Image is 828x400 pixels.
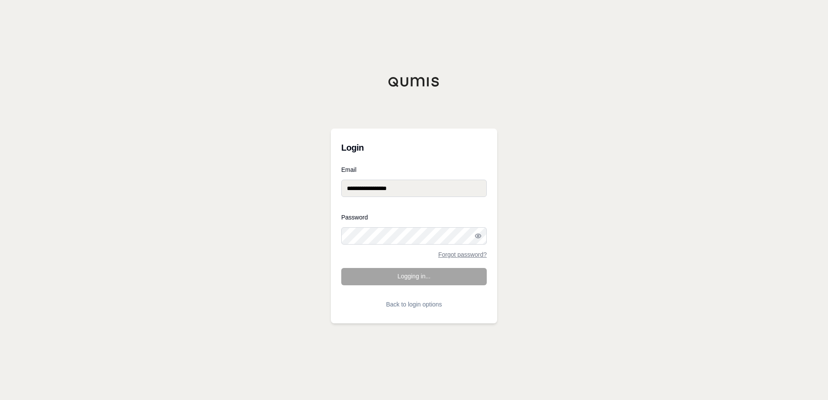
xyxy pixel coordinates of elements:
[341,167,487,173] label: Email
[341,296,487,313] button: Back to login options
[388,77,440,87] img: Qumis
[341,139,487,156] h3: Login
[341,214,487,220] label: Password
[438,252,487,258] a: Forgot password?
